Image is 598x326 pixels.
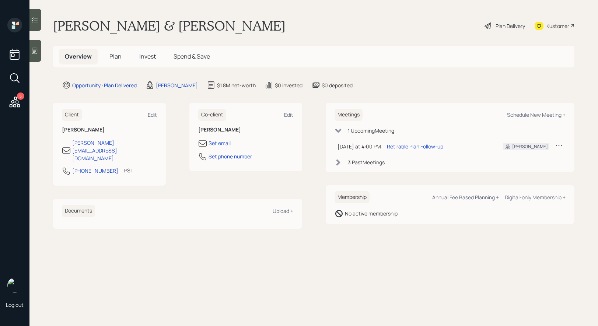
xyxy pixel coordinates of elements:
[505,194,566,201] div: Digital-only Membership +
[335,109,363,121] h6: Meetings
[322,81,353,89] div: $0 deposited
[496,22,525,30] div: Plan Delivery
[546,22,569,30] div: Kustomer
[512,143,548,150] div: [PERSON_NAME]
[72,139,157,162] div: [PERSON_NAME][EMAIL_ADDRESS][DOMAIN_NAME]
[124,166,133,174] div: PST
[17,92,24,100] div: 5
[284,111,293,118] div: Edit
[65,52,92,60] span: Overview
[348,127,394,134] div: 1 Upcoming Meeting
[148,111,157,118] div: Edit
[53,18,286,34] h1: [PERSON_NAME] & [PERSON_NAME]
[62,109,82,121] h6: Client
[507,111,566,118] div: Schedule New Meeting +
[217,81,256,89] div: $1.8M net-worth
[432,194,499,201] div: Annual Fee Based Planning +
[72,167,118,175] div: [PHONE_NUMBER]
[72,81,137,89] div: Opportunity · Plan Delivered
[6,301,24,308] div: Log out
[209,153,252,160] div: Set phone number
[387,143,443,150] div: Retirable Plan Follow-up
[198,127,293,133] h6: [PERSON_NAME]
[338,143,381,150] div: [DATE] at 4:00 PM
[273,207,293,214] div: Upload +
[275,81,303,89] div: $0 invested
[156,81,198,89] div: [PERSON_NAME]
[209,139,231,147] div: Set email
[348,158,385,166] div: 3 Past Meeting s
[198,109,226,121] h6: Co-client
[109,52,122,60] span: Plan
[335,191,370,203] h6: Membership
[7,278,22,292] img: treva-nostdahl-headshot.png
[139,52,156,60] span: Invest
[62,127,157,133] h6: [PERSON_NAME]
[62,205,95,217] h6: Documents
[345,210,398,217] div: No active membership
[174,52,210,60] span: Spend & Save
